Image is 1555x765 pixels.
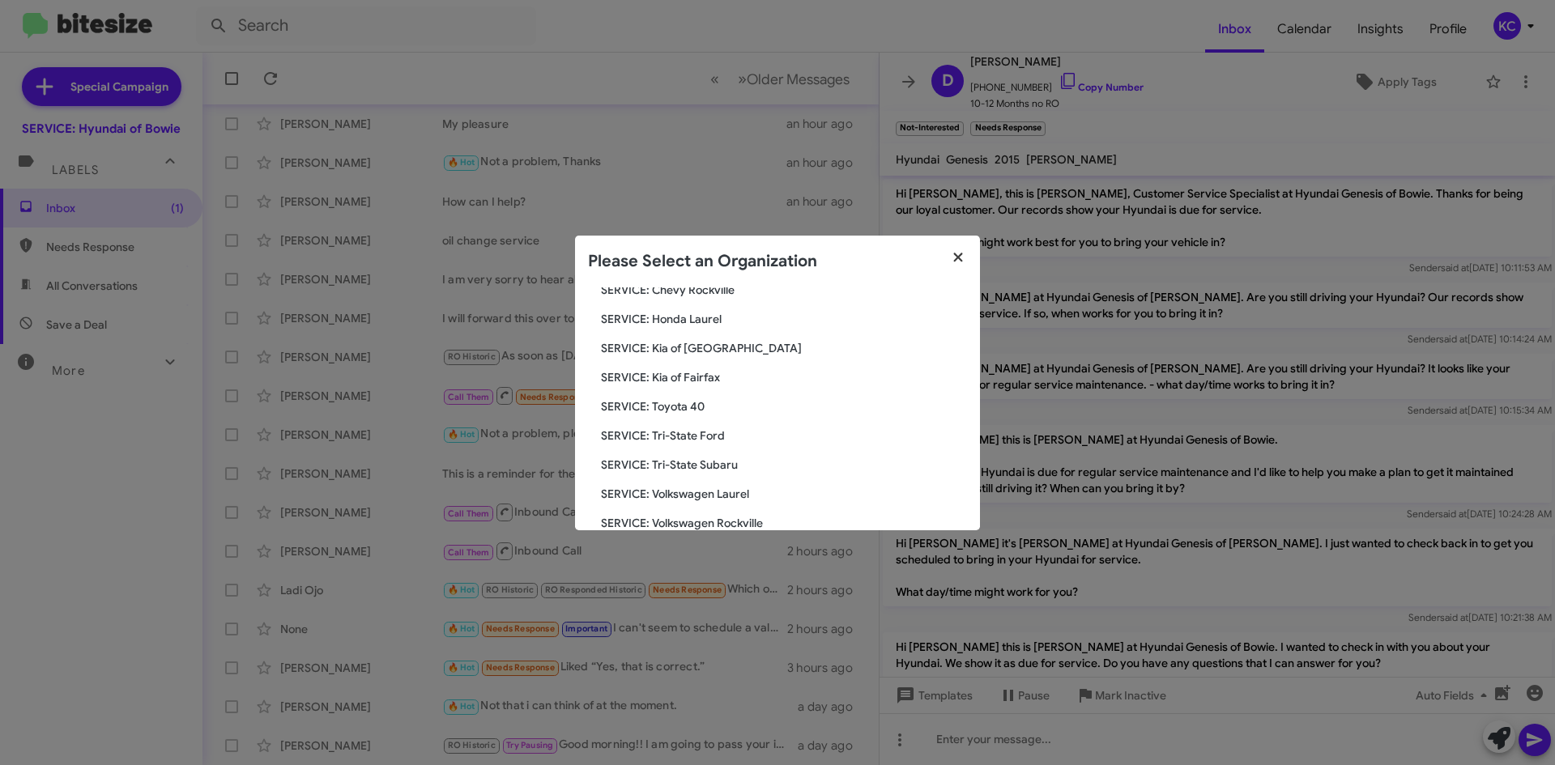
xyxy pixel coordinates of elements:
[601,282,967,298] span: SERVICE: Chevy Rockville
[601,486,967,502] span: SERVICE: Volkswagen Laurel
[601,398,967,414] span: SERVICE: Toyota 40
[588,249,817,274] h2: Please Select an Organization
[601,369,967,385] span: SERVICE: Kia of Fairfax
[601,427,967,444] span: SERVICE: Tri-State Ford
[601,515,967,531] span: SERVICE: Volkswagen Rockville
[601,311,967,327] span: SERVICE: Honda Laurel
[601,457,967,473] span: SERVICE: Tri-State Subaru
[601,340,967,356] span: SERVICE: Kia of [GEOGRAPHIC_DATA]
